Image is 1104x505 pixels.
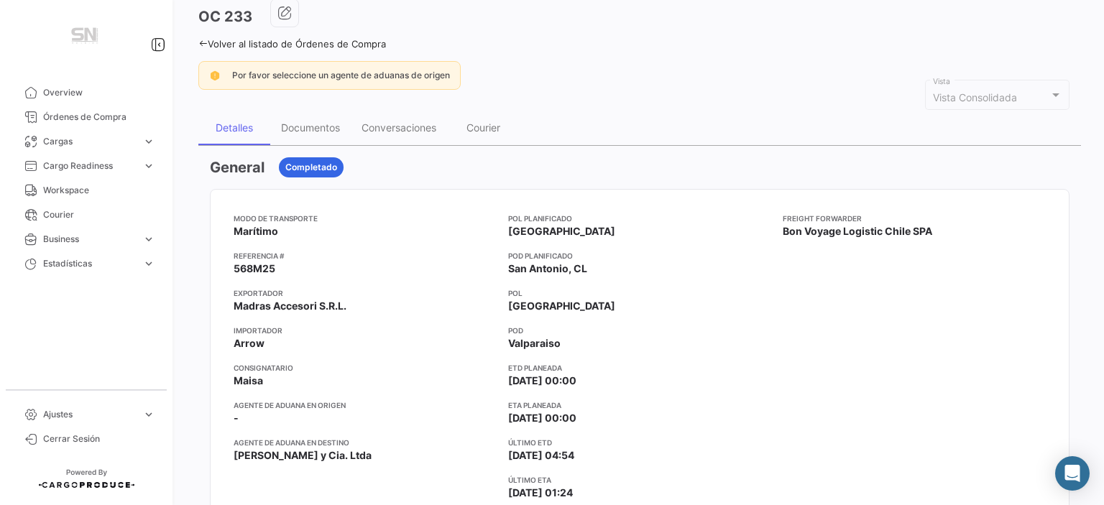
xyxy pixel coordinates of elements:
[1055,456,1090,491] div: Abrir Intercom Messenger
[508,299,615,313] span: [GEOGRAPHIC_DATA]
[234,448,372,463] span: [PERSON_NAME] y Cia. Ltda
[234,336,264,351] span: Arrow
[508,224,615,238] span: [GEOGRAPHIC_DATA]
[234,287,497,299] app-card-info-title: Exportador
[508,448,574,463] span: [DATE] 04:54
[43,432,155,445] span: Cerrar Sesión
[508,374,576,388] span: [DATE] 00:00
[43,233,137,246] span: Business
[234,213,497,224] app-card-info-title: Modo de Transporte
[234,325,497,336] app-card-info-title: Importador
[142,159,155,172] span: expand_more
[933,91,1017,103] mat-select-trigger: Vista Consolidada
[50,17,122,57] img: Manufactura+Logo.png
[11,178,161,203] a: Workspace
[508,486,573,500] span: [DATE] 01:24
[43,184,155,197] span: Workspace
[142,135,155,148] span: expand_more
[11,80,161,105] a: Overview
[508,336,561,351] span: Valparaiso
[508,362,771,374] app-card-info-title: ETD planeada
[234,411,239,425] span: -
[362,121,436,134] div: Conversaciones
[198,38,386,50] a: Volver al listado de Órdenes de Compra
[142,408,155,421] span: expand_more
[281,121,340,134] div: Documentos
[466,121,500,134] div: Courier
[43,111,155,124] span: Órdenes de Compra
[11,203,161,227] a: Courier
[508,213,771,224] app-card-info-title: POL Planificado
[234,224,278,238] span: Marítimo
[783,224,932,238] span: Bon Voyage Logistic Chile SPA
[43,408,137,421] span: Ajustes
[234,374,263,388] span: Maisa
[234,399,497,411] app-card-info-title: Agente de Aduana en Origen
[232,70,450,80] span: Por favor seleccione un agente de aduanas de origen
[142,257,155,270] span: expand_more
[508,399,771,411] app-card-info-title: ETA planeada
[198,6,252,27] h3: OC 233
[508,474,771,486] app-card-info-title: Último ETA
[508,250,771,261] app-card-info-title: POD Planificado
[142,233,155,246] span: expand_more
[43,208,155,221] span: Courier
[210,157,264,177] h3: General
[508,261,587,276] span: San Antonio, CL
[234,299,346,313] span: Madras Accesori S.R.L.
[216,121,253,134] div: Detalles
[43,257,137,270] span: Estadísticas
[234,437,497,448] app-card-info-title: Agente de Aduana en Destino
[508,325,771,336] app-card-info-title: POD
[234,250,497,261] app-card-info-title: Referencia #
[43,86,155,99] span: Overview
[234,362,497,374] app-card-info-title: Consignatario
[43,159,137,172] span: Cargo Readiness
[11,105,161,129] a: Órdenes de Compra
[234,261,275,276] span: 568M25
[783,213,1046,224] app-card-info-title: Freight Forwarder
[508,437,771,448] app-card-info-title: Último ETD
[508,411,576,425] span: [DATE] 00:00
[508,287,771,299] app-card-info-title: POL
[43,135,137,148] span: Cargas
[285,161,337,174] span: Completado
